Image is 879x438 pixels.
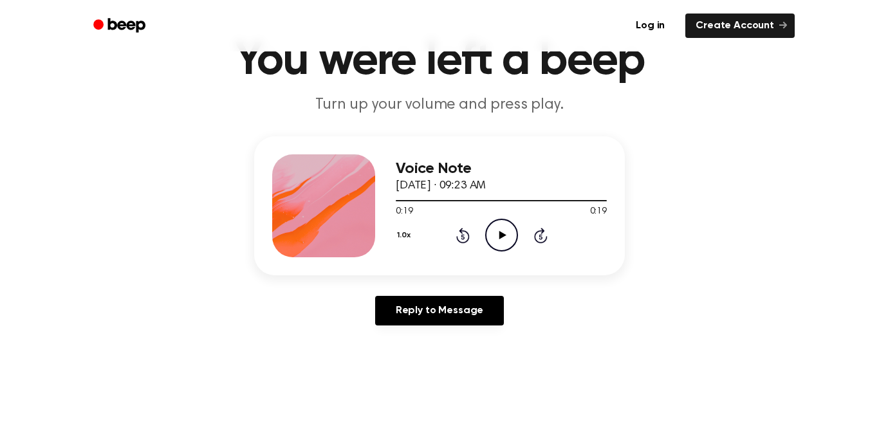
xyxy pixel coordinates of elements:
[84,14,157,39] a: Beep
[192,95,687,116] p: Turn up your volume and press play.
[590,205,607,219] span: 0:19
[396,160,607,178] h3: Voice Note
[396,180,486,192] span: [DATE] · 09:23 AM
[110,38,769,84] h1: You were left a beep
[375,296,504,325] a: Reply to Message
[396,224,415,246] button: 1.0x
[396,205,412,219] span: 0:19
[685,14,795,38] a: Create Account
[623,11,678,41] a: Log in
